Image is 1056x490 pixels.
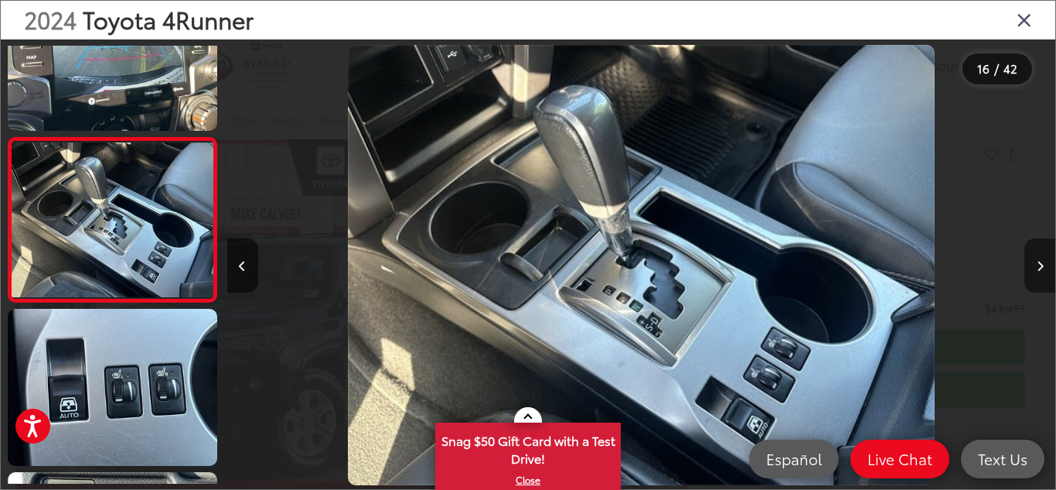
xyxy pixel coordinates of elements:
[1017,9,1032,29] i: Close gallery
[5,307,219,467] img: 2024 Toyota 4Runner SR5 Premium
[1003,60,1017,77] span: 42
[1024,238,1055,293] button: Next image
[24,2,77,36] span: 2024
[83,2,254,36] span: Toyota 4Runner
[977,60,990,77] span: 16
[970,449,1035,468] span: Text Us
[227,45,1055,486] div: 2024 Toyota 4Runner SR5 Premium 15
[9,142,215,297] img: 2024 Toyota 4Runner SR5 Premium
[227,238,258,293] button: Previous image
[749,440,839,478] a: Español
[993,63,1000,74] span: /
[850,440,949,478] a: Live Chat
[437,424,619,471] span: Snag $50 Gift Card with a Test Drive!
[758,449,829,468] span: Español
[348,45,935,486] img: 2024 Toyota 4Runner SR5 Premium
[961,440,1044,478] a: Text Us
[860,449,940,468] span: Live Chat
